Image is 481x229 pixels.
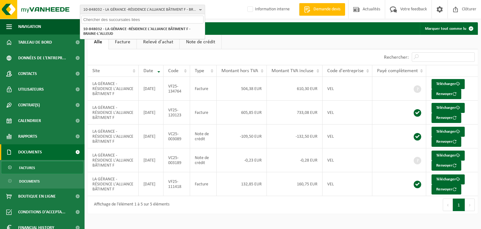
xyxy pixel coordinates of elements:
[139,148,164,172] td: [DATE]
[432,103,465,113] a: Télécharger
[137,35,179,49] a: Relevé d'achat
[195,68,204,73] span: Type
[217,77,267,101] td: 504,38 EUR
[453,199,465,211] button: 1
[163,172,190,196] td: VF25-111418
[83,27,190,36] strong: 10-848032 - LA GÉRANCE -RÉSIDENCE L'ALLIANCE BÂTIMENT F - BRAINE-L'ALLEUD
[267,101,322,125] td: 733,08 EUR
[312,6,342,13] span: Demande devis
[18,204,65,220] span: Conditions d'accepta...
[143,68,153,73] span: Date
[190,125,217,148] td: Note de crédit
[92,68,100,73] span: Site
[465,199,475,211] button: Next
[180,35,221,49] a: Note de crédit
[2,162,83,173] a: Factures
[217,172,267,196] td: 132,85 EUR
[217,148,267,172] td: -0,23 EUR
[83,5,197,14] span: 10-848032 - LA GÉRANCE -RÉSIDENCE L'ALLIANCE BÂTIMENT F - BRAINE-L'ALLEUD
[323,77,372,101] td: VEL
[88,125,139,148] td: LA GÉRANCE -RÉSIDENCE L'ALLIANCE BÂTIMENT F
[323,101,372,125] td: VEL
[18,82,44,97] span: Utilisateurs
[139,172,164,196] td: [DATE]
[190,101,217,125] td: Facture
[109,35,137,49] a: Facture
[432,79,465,89] a: Télécharger
[163,125,190,148] td: VC25-003089
[19,162,35,174] span: Factures
[384,55,409,60] label: Rechercher:
[246,5,290,14] label: Information interne
[163,148,190,172] td: VC25-003189
[432,137,461,147] button: Renvoyer
[432,89,461,99] button: Renvoyer
[323,125,372,148] td: VEL
[267,172,322,196] td: 160,75 EUR
[443,199,453,211] button: Previous
[88,148,139,172] td: LA GÉRANCE -RÉSIDENCE L'ALLIANCE BÂTIMENT F
[80,5,205,14] button: 10-848032 - LA GÉRANCE -RÉSIDENCE L'ALLIANCE BÂTIMENT F - BRAINE-L'ALLEUD
[267,77,322,101] td: 610,30 EUR
[190,77,217,101] td: Facture
[19,175,40,187] span: Documents
[323,172,372,196] td: VEL
[327,68,364,73] span: Code d'entreprise
[91,199,169,210] div: Affichage de l'élément 1 à 5 sur 5 éléments
[18,66,37,82] span: Contacts
[88,35,108,49] a: Alle
[163,77,190,101] td: VF25-134764
[267,125,322,148] td: -132,50 EUR
[88,77,139,101] td: LA GÉRANCE -RÉSIDENCE L'ALLIANCE BÂTIMENT F
[432,113,461,123] button: Renvoyer
[432,151,465,161] a: Télécharger
[432,161,461,171] button: Renvoyer
[88,172,139,196] td: LA GÉRANCE -RÉSIDENCE L'ALLIANCE BÂTIMENT F
[272,68,313,73] span: Montant TVA incluse
[139,77,164,101] td: [DATE]
[168,68,178,73] span: Code
[18,97,40,113] span: Contrat(s)
[299,3,345,16] a: Demande devis
[18,35,52,50] span: Tableau de bord
[163,101,190,125] td: VF25-120123
[432,184,461,194] button: Renvoyer
[267,148,322,172] td: -0,28 EUR
[18,50,66,66] span: Données de l'entrepr...
[2,175,83,187] a: Documents
[190,148,217,172] td: Note de crédit
[432,127,465,137] a: Télécharger
[217,125,267,148] td: -109,50 EUR
[217,101,267,125] td: 605,85 EUR
[18,144,42,160] span: Documents
[18,129,37,144] span: Rapports
[139,101,164,125] td: [DATE]
[377,68,418,73] span: Payé complètement
[190,172,217,196] td: Facture
[81,16,204,24] input: Chercher des succursales liées
[323,148,372,172] td: VEL
[18,19,41,35] span: Navigation
[432,174,465,184] a: Télécharger
[420,22,477,35] button: Marquer tout comme lu
[88,101,139,125] td: LA GÉRANCE -RÉSIDENCE L'ALLIANCE BÂTIMENT F
[18,189,56,204] span: Boutique en ligne
[139,125,164,148] td: [DATE]
[221,68,258,73] span: Montant hors TVA
[18,113,41,129] span: Calendrier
